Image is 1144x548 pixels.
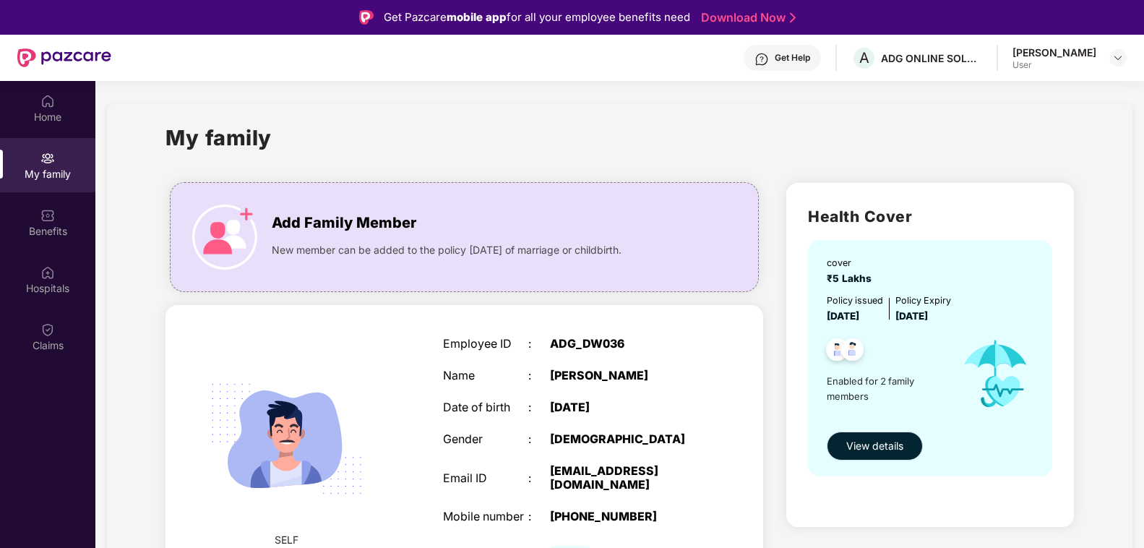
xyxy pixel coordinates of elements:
[701,10,791,25] a: Download Now
[827,310,859,322] span: [DATE]
[550,465,699,492] div: [EMAIL_ADDRESS][DOMAIN_NAME]
[443,433,528,447] div: Gender
[40,322,55,337] img: svg+xml;base64,PHN2ZyBpZD0iQ2xhaW0iIHhtbG5zPSJodHRwOi8vd3d3LnczLm9yZy8yMDAwL3N2ZyIgd2lkdGg9IjIwIi...
[808,205,1052,228] h2: Health Cover
[881,51,982,65] div: ADG ONLINE SOLUTIONS PRIVATE LIMITED
[272,212,416,234] span: Add Family Member
[40,94,55,108] img: svg+xml;base64,PHN2ZyBpZD0iSG9tZSIgeG1sbnM9Imh0dHA6Ly93d3cudzMub3JnLzIwMDAvc3ZnIiB3aWR0aD0iMjAiIG...
[447,10,507,24] strong: mobile app
[528,369,549,383] div: :
[528,338,549,351] div: :
[40,265,55,280] img: svg+xml;base64,PHN2ZyBpZD0iSG9zcGl0YWxzIiB4bWxucz0iaHR0cDovL3d3dy53My5vcmcvMjAwMC9zdmciIHdpZHRoPS...
[528,510,549,524] div: :
[1112,52,1124,64] img: svg+xml;base64,PHN2ZyBpZD0iRHJvcGRvd24tMzJ4MzIiIHhtbG5zPSJodHRwOi8vd3d3LnczLm9yZy8yMDAwL3N2ZyIgd2...
[528,401,549,415] div: :
[820,334,855,369] img: svg+xml;base64,PHN2ZyB4bWxucz0iaHR0cDovL3d3dy53My5vcmcvMjAwMC9zdmciIHdpZHRoPSI0OC45NDMiIGhlaWdodD...
[550,338,699,351] div: ADG_DW036
[443,338,528,351] div: Employee ID
[384,9,690,26] div: Get Pazcare for all your employee benefits need
[443,510,528,524] div: Mobile number
[193,346,379,532] img: svg+xml;base64,PHN2ZyB4bWxucz0iaHR0cDovL3d3dy53My5vcmcvMjAwMC9zdmciIHdpZHRoPSIyMjQiIGhlaWdodD0iMT...
[40,151,55,166] img: svg+xml;base64,PHN2ZyB3aWR0aD0iMjAiIGhlaWdodD0iMjAiIHZpZXdCb3g9IjAgMCAyMCAyMCIgZmlsbD0ibm9uZSIgeG...
[754,52,769,67] img: svg+xml;base64,PHN2ZyBpZD0iSGVscC0zMngzMiIgeG1sbnM9Imh0dHA6Ly93d3cudzMub3JnLzIwMDAvc3ZnIiB3aWR0aD...
[443,401,528,415] div: Date of birth
[827,256,877,270] div: cover
[827,273,877,284] span: ₹5 Lakhs
[846,438,903,454] span: View details
[550,510,699,524] div: [PHONE_NUMBER]
[827,294,883,308] div: Policy issued
[1012,59,1096,71] div: User
[192,205,257,270] img: icon
[550,369,699,383] div: [PERSON_NAME]
[443,472,528,486] div: Email ID
[895,294,951,308] div: Policy Expiry
[790,10,796,25] img: Stroke
[775,52,810,64] div: Get Help
[859,49,869,67] span: A
[827,374,949,403] span: Enabled for 2 family members
[443,369,528,383] div: Name
[359,10,374,25] img: Logo
[895,310,928,322] span: [DATE]
[528,433,549,447] div: :
[17,48,111,67] img: New Pazcare Logo
[949,324,1042,424] img: icon
[827,432,923,461] button: View details
[528,472,549,486] div: :
[550,433,699,447] div: [DEMOGRAPHIC_DATA]
[40,208,55,223] img: svg+xml;base64,PHN2ZyBpZD0iQmVuZWZpdHMiIHhtbG5zPSJodHRwOi8vd3d3LnczLm9yZy8yMDAwL3N2ZyIgd2lkdGg9Ij...
[1012,46,1096,59] div: [PERSON_NAME]
[272,242,622,258] span: New member can be added to the policy [DATE] of marriage or childbirth.
[550,401,699,415] div: [DATE]
[165,121,272,154] h1: My family
[275,532,298,548] span: SELF
[835,334,870,369] img: svg+xml;base64,PHN2ZyB4bWxucz0iaHR0cDovL3d3dy53My5vcmcvMjAwMC9zdmciIHdpZHRoPSI0OC45NDMiIGhlaWdodD...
